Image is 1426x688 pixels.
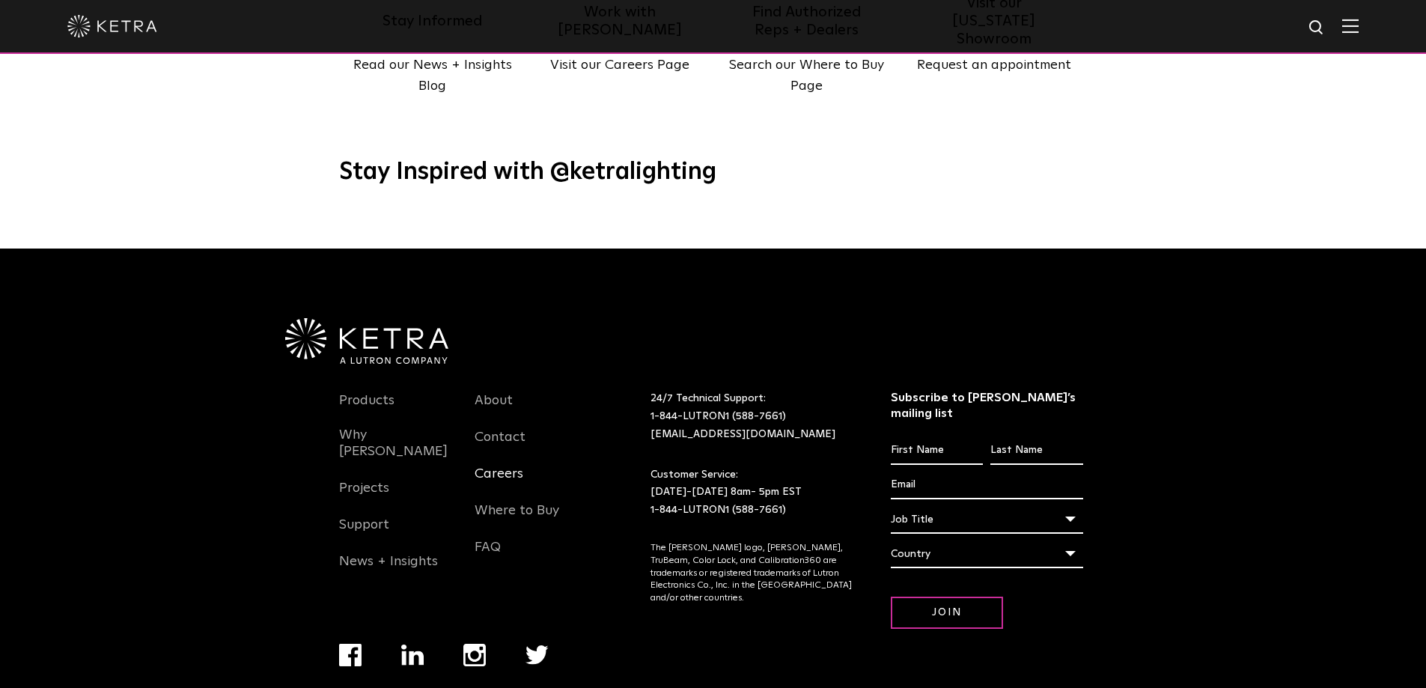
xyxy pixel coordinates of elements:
p: Customer Service: [DATE]-[DATE] 8am- 5pm EST [650,466,853,520]
img: twitter [525,645,549,665]
a: Contact [475,429,525,463]
a: Why [PERSON_NAME] [339,427,453,478]
a: 1-844-LUTRON1 (588-7661) [650,505,786,515]
p: Visit our Careers Page [526,55,713,76]
img: search icon [1308,19,1326,37]
p: 24/7 Technical Support: [650,390,853,443]
h3: Subscribe to [PERSON_NAME]’s mailing list [891,390,1083,421]
a: Support [339,517,389,551]
img: linkedin [401,645,424,666]
img: ketra-logo-2019-white [67,15,157,37]
a: FAQ [475,539,501,573]
img: instagram [463,644,486,666]
div: Navigation Menu [475,390,588,573]
a: Products [339,392,394,427]
p: Search our Where to Buy Page [713,55,901,98]
p: The [PERSON_NAME] logo, [PERSON_NAME], TruBeam, Color Lock, and Calibration360 are trademarks or ... [650,542,853,605]
a: [EMAIL_ADDRESS][DOMAIN_NAME] [650,429,835,439]
img: Ketra-aLutronCo_White_RGB [285,318,448,365]
div: Country [891,540,1083,568]
a: Where to Buy [475,502,559,537]
a: Projects [339,480,389,514]
input: First Name [891,436,983,465]
input: Join [891,597,1003,629]
img: Hamburger%20Nav.svg [1342,19,1359,33]
img: facebook [339,644,362,666]
input: Email [891,471,1083,499]
div: Job Title [891,505,1083,534]
p: Request an appointment [901,55,1088,76]
a: News + Insights [339,553,438,588]
div: Navigation Menu [339,390,453,588]
p: Read our News + Insights Blog [339,55,526,98]
a: Careers [475,466,523,500]
input: Last Name [990,436,1082,465]
a: 1-844-LUTRON1 (588-7661) [650,411,786,421]
h3: Stay Inspired with @ketralighting [339,157,1088,189]
a: About [475,392,513,427]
